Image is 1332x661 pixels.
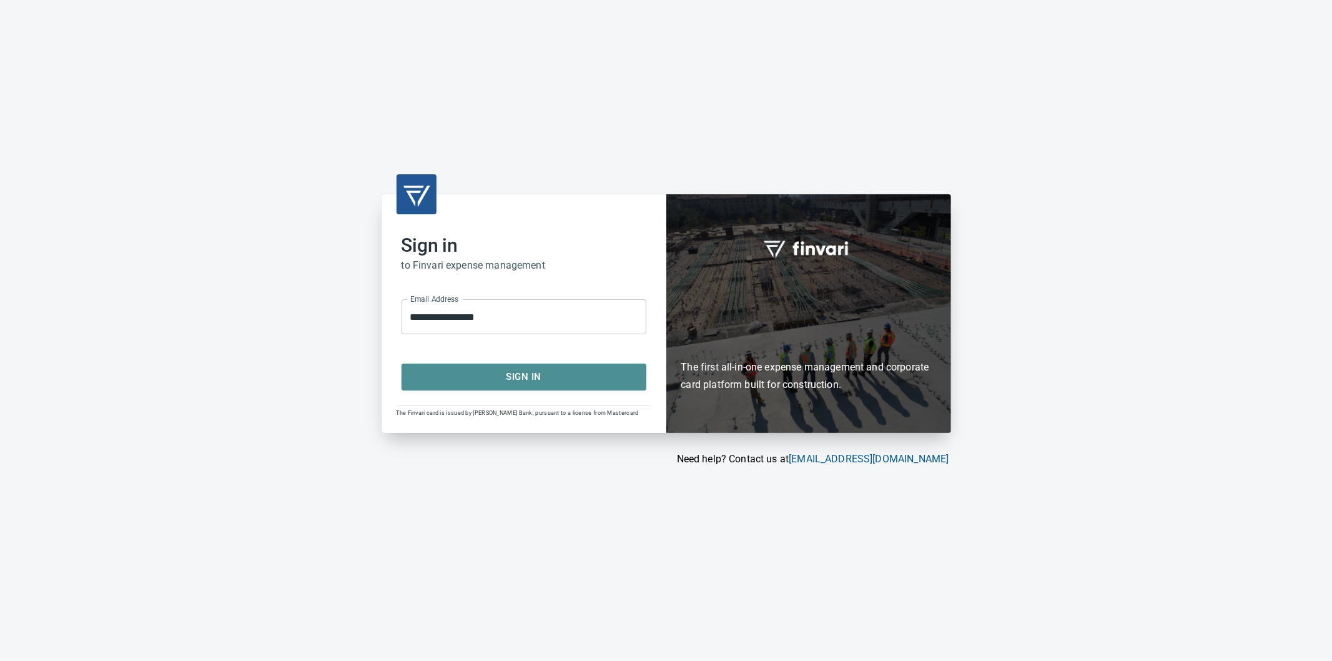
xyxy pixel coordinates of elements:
button: Sign In [402,364,646,390]
h6: to Finvari expense management [402,257,646,274]
div: Finvari [666,194,951,432]
h6: The first all-in-one expense management and corporate card platform built for construction. [681,286,936,394]
a: [EMAIL_ADDRESS][DOMAIN_NAME] [789,453,949,465]
img: fullword_logo_white.png [762,234,856,262]
p: Need help? Contact us at [382,452,949,467]
span: Sign In [415,369,633,385]
img: transparent_logo.png [402,179,432,209]
span: The Finvari card is issued by [PERSON_NAME] Bank, pursuant to a license from Mastercard [397,410,639,416]
h2: Sign in [402,234,646,257]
